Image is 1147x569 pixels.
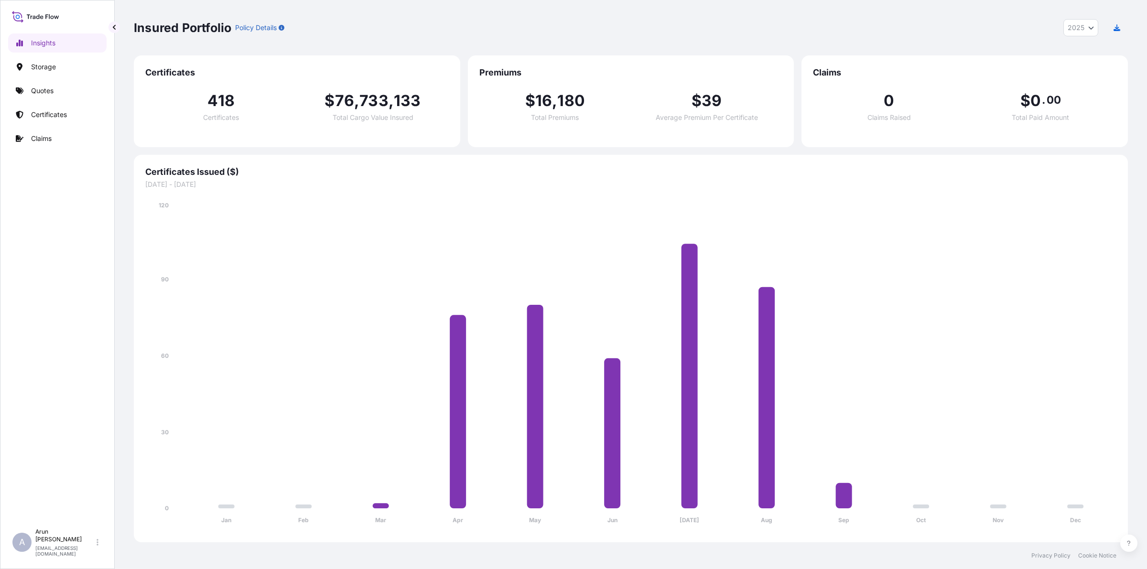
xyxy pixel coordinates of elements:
span: 180 [557,93,585,108]
span: , [552,93,557,108]
span: 2025 [1068,23,1084,32]
span: Certificates Issued ($) [145,166,1116,178]
tspan: 60 [161,352,169,359]
tspan: 120 [159,202,169,209]
tspan: Oct [916,516,926,524]
tspan: Jan [221,516,231,524]
span: Claims Raised [867,114,911,121]
span: , [389,93,394,108]
span: 0 [884,93,894,108]
span: $ [692,93,702,108]
span: $ [525,93,535,108]
a: Certificates [8,105,107,124]
span: . [1042,96,1045,104]
span: [DATE] - [DATE] [145,180,1116,189]
span: , [354,93,359,108]
span: Average Premium Per Certificate [656,114,758,121]
span: Premiums [479,67,783,78]
span: Certificates [203,114,239,121]
a: Storage [8,57,107,76]
a: Privacy Policy [1031,552,1071,559]
tspan: Dec [1070,516,1081,524]
tspan: 0 [165,505,169,512]
span: 733 [359,93,389,108]
span: Claims [813,67,1116,78]
p: Arun [PERSON_NAME] [35,528,95,543]
span: Total Cargo Value Insured [333,114,413,121]
tspan: [DATE] [680,516,699,524]
span: 0 [1030,93,1041,108]
span: 76 [335,93,354,108]
span: A [19,537,25,547]
tspan: Apr [453,516,463,524]
a: Insights [8,33,107,53]
a: Cookie Notice [1078,552,1116,559]
tspan: Nov [993,516,1004,524]
p: Certificates [31,110,67,119]
tspan: Aug [761,516,772,524]
p: Insured Portfolio [134,20,231,35]
span: Total Paid Amount [1012,114,1069,121]
a: Claims [8,129,107,148]
p: [EMAIL_ADDRESS][DOMAIN_NAME] [35,545,95,557]
p: Insights [31,38,55,48]
span: $ [1020,93,1030,108]
tspan: May [529,516,541,524]
span: 418 [207,93,235,108]
tspan: Feb [298,516,309,524]
a: Quotes [8,81,107,100]
tspan: 30 [161,429,169,436]
tspan: Jun [607,516,617,524]
span: Total Premiums [531,114,579,121]
tspan: Sep [838,516,849,524]
span: Certificates [145,67,449,78]
p: Claims [31,134,52,143]
span: 16 [535,93,552,108]
p: Quotes [31,86,54,96]
p: Storage [31,62,56,72]
button: Year Selector [1063,19,1098,36]
span: 39 [702,93,722,108]
span: 133 [394,93,421,108]
span: $ [325,93,335,108]
tspan: Mar [375,516,386,524]
span: 00 [1047,96,1061,104]
tspan: 90 [161,276,169,283]
p: Policy Details [235,23,277,32]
